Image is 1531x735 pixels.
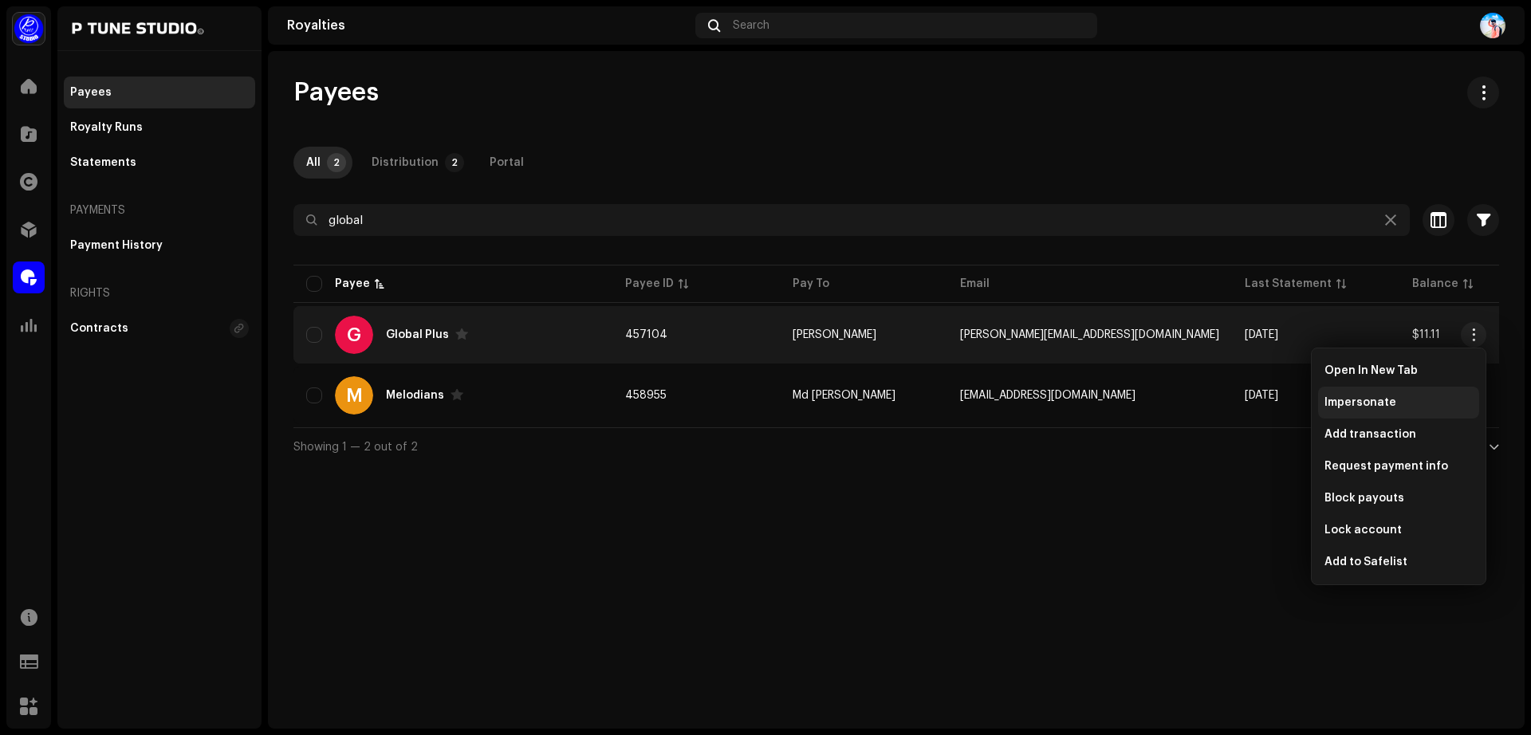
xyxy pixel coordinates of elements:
div: M [335,376,373,415]
div: Melodians [386,390,444,401]
div: Contracts [70,322,128,335]
div: Statements [70,156,136,169]
span: Impersonate [1324,396,1396,409]
re-m-nav-item: Statements [64,147,255,179]
div: Royalties [287,19,689,32]
re-a-nav-header: Payments [64,191,255,230]
span: jaber.ahmed1004@gmail.com [960,329,1219,340]
re-m-nav-item: Royalty Runs [64,112,255,143]
span: Open In New Tab [1324,364,1418,377]
div: Distribution [372,147,439,179]
img: e3beb259-b458-44ea-8989-03348e25a1e1 [1480,13,1505,38]
span: 458955 [625,390,667,401]
div: Payee ID [625,276,674,292]
span: Lock account [1324,524,1402,537]
re-m-nav-item: Payees [64,77,255,108]
div: Royalty Runs [70,121,143,134]
span: Block payouts [1324,492,1404,505]
re-a-nav-header: Rights [64,274,255,312]
div: Portal [490,147,524,179]
span: Add to Safelist [1324,556,1407,568]
div: G [335,316,373,354]
span: iqbalmahmudglobal@gmail.com [960,390,1135,401]
span: Add transaction [1324,428,1416,441]
div: Balance [1412,276,1458,292]
input: Search [293,204,1410,236]
span: Md Iqbal Hossain [793,390,895,401]
span: Search [733,19,769,32]
span: Payees [293,77,379,108]
div: Last Statement [1245,276,1332,292]
span: 457104 [625,329,667,340]
div: All [306,147,321,179]
span: $11.11 [1412,329,1440,340]
p-badge: 2 [327,153,346,172]
div: Payment History [70,239,163,252]
span: Request payment info [1324,460,1448,473]
div: Payee [335,276,370,292]
span: Sep 2025 [1245,329,1278,340]
div: Payees [70,86,112,99]
img: a1dd4b00-069a-4dd5-89ed-38fbdf7e908f [13,13,45,45]
span: Showing 1 — 2 out of 2 [293,442,418,453]
div: Global Plus [386,329,449,340]
span: Sep 2025 [1245,390,1278,401]
p-badge: 2 [445,153,464,172]
span: Jaber Ahmed [793,329,876,340]
re-m-nav-item: Contracts [64,312,255,344]
re-m-nav-item: Payment History [64,230,255,261]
